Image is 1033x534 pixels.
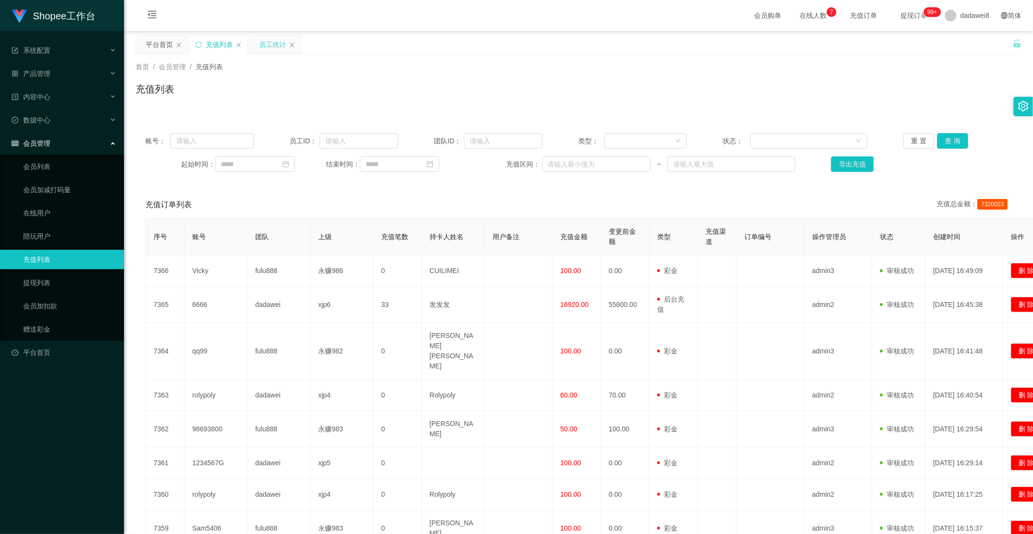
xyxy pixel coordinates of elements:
[657,347,678,355] span: 彩金
[373,287,422,323] td: 33
[560,301,588,308] span: 16920.00
[12,139,50,147] span: 会员管理
[925,380,1003,411] td: [DATE] 16:40:54
[601,255,649,287] td: 0.00
[23,250,116,269] a: 充值列表
[185,447,247,479] td: 1234567G
[880,391,914,399] span: 审核成功
[12,46,50,54] span: 系统配置
[196,63,223,71] span: 充值列表
[146,323,185,380] td: 7364
[937,199,1012,211] div: 充值总金额：
[23,157,116,176] a: 会员列表
[812,233,846,241] span: 操作管理员
[925,323,1003,380] td: [DATE] 16:41:48
[12,70,50,77] span: 产品管理
[23,203,116,223] a: 在线用户
[247,479,310,510] td: dadawei
[373,411,422,447] td: 0
[657,490,678,498] span: 彩金
[153,63,155,71] span: /
[247,323,310,380] td: fulu888
[185,287,247,323] td: 6666
[560,524,581,532] span: 100.00
[159,63,186,71] span: 会员管理
[804,255,872,287] td: admin3
[880,267,914,275] span: 审核成功
[609,228,636,245] span: 变更前金额
[23,273,116,292] a: 提现列表
[804,479,872,510] td: admin2
[136,63,149,71] span: 首页
[12,70,18,77] i: 图标: appstore-o
[310,479,373,510] td: xjp4
[795,12,832,19] span: 在线人数
[236,42,242,48] i: 图标: close
[310,323,373,380] td: 永赚982
[12,93,50,101] span: 内容中心
[146,287,185,323] td: 7365
[667,156,795,172] input: 请输入最大值
[895,12,932,19] span: 提现订单
[925,287,1003,323] td: [DATE] 16:45:38
[12,12,95,19] a: Shopee工作台
[723,136,751,146] span: 状态：
[560,425,577,433] span: 50.00
[247,287,310,323] td: dadawei
[560,347,581,355] span: 100.00
[23,180,116,199] a: 会员加减打码量
[560,459,581,467] span: 100.00
[560,233,587,241] span: 充值金额
[310,447,373,479] td: xjp5
[373,479,422,510] td: 0
[185,255,247,287] td: Vicky
[601,447,649,479] td: 0.00
[601,380,649,411] td: 70.00
[657,459,678,467] span: 彩金
[289,42,295,48] i: 图标: close
[937,133,968,149] button: 查 询
[247,380,310,411] td: dadawei
[804,447,872,479] td: admin2
[185,411,247,447] td: 98693800
[12,343,116,362] a: 图标: dashboard平台首页
[856,138,862,145] i: 图标: down
[310,411,373,447] td: 永赚983
[146,411,185,447] td: 7362
[182,159,216,169] span: 起始时间：
[506,159,541,169] span: 充值区间：
[422,287,485,323] td: 发发发
[320,133,398,149] input: 请输入
[601,287,649,323] td: 55800.00
[744,233,771,241] span: 订单编号
[146,479,185,510] td: 7360
[247,447,310,479] td: dadawei
[427,161,433,168] i: 图标: calendar
[880,347,914,355] span: 审核成功
[675,138,681,145] i: 图标: down
[651,159,668,169] span: ~
[434,136,464,146] span: 团队ID：
[23,320,116,339] a: 赠送彩金
[560,391,577,399] span: 60.00
[422,380,485,411] td: Rolypoly
[880,425,914,433] span: 审核成功
[657,233,671,241] span: 类型
[880,301,914,308] span: 审核成功
[373,323,422,380] td: 0
[422,479,485,510] td: Rolypoly
[880,490,914,498] span: 审核成功
[464,133,542,149] input: 请输入
[146,380,185,411] td: 7363
[185,479,247,510] td: rolypoly
[880,524,914,532] span: 审核成功
[255,233,269,241] span: 团队
[657,391,678,399] span: 彩金
[310,287,373,323] td: xjp6
[282,161,289,168] i: 图标: calendar
[176,42,182,48] i: 图标: close
[310,380,373,411] td: xjp4
[422,255,485,287] td: CUILIMEI
[880,233,894,241] span: 状态
[326,159,360,169] span: 结束时间：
